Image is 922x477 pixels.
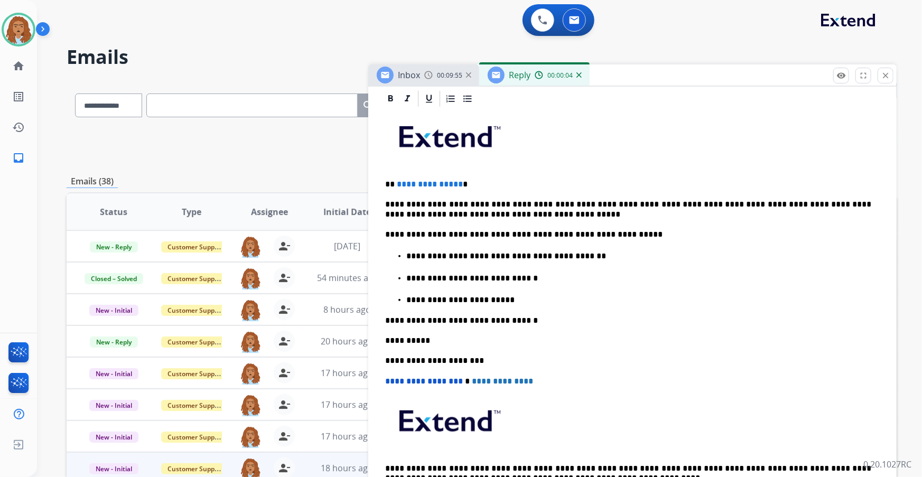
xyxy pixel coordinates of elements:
span: Closed – Solved [85,273,143,284]
mat-icon: person_remove [278,462,291,474]
mat-icon: person_remove [278,303,291,316]
img: agent-avatar [240,299,261,321]
span: 00:09:55 [437,71,462,80]
span: 18 hours ago [321,462,373,474]
h2: Emails [67,46,897,68]
span: New - Reply [90,241,138,252]
span: Status [100,205,127,218]
div: Underline [421,91,437,107]
mat-icon: person_remove [278,240,291,252]
span: 54 minutes ago [317,272,378,284]
img: agent-avatar [240,331,261,353]
p: 0.20.1027RC [863,458,911,471]
span: Inbox [398,69,420,81]
span: 17 hours ago [321,399,373,410]
mat-icon: person_remove [278,398,291,411]
mat-icon: inbox [12,152,25,164]
p: Emails (38) [67,175,118,188]
img: agent-avatar [240,267,261,289]
mat-icon: remove_red_eye [836,71,846,80]
span: 17 hours ago [321,367,373,379]
div: Italic [399,91,415,107]
span: Customer Support [161,336,230,348]
span: 8 hours ago [323,304,371,315]
img: agent-avatar [240,236,261,258]
mat-icon: person_remove [278,367,291,379]
img: agent-avatar [240,362,261,385]
mat-icon: search [362,99,375,112]
span: 20 hours ago [321,335,373,347]
mat-icon: history [12,121,25,134]
span: New - Reply [90,336,138,348]
span: Type [182,205,201,218]
span: Initial Date [323,205,371,218]
span: Reply [509,69,530,81]
mat-icon: fullscreen [859,71,868,80]
span: New - Initial [89,400,138,411]
mat-icon: list_alt [12,90,25,103]
mat-icon: person_remove [278,272,291,284]
div: Bold [383,91,398,107]
span: New - Initial [89,305,138,316]
span: Customer Support [161,273,230,284]
span: New - Initial [89,432,138,443]
img: agent-avatar [240,426,261,448]
mat-icon: close [881,71,890,80]
span: Customer Support [161,400,230,411]
span: 17 hours ago [321,431,373,442]
span: Customer Support [161,368,230,379]
span: Customer Support [161,432,230,443]
span: [DATE] [334,240,360,252]
span: New - Initial [89,463,138,474]
mat-icon: home [12,60,25,72]
span: Customer Support [161,463,230,474]
img: agent-avatar [240,394,261,416]
span: Assignee [251,205,288,218]
div: Ordered List [443,91,459,107]
span: Customer Support [161,305,230,316]
mat-icon: person_remove [278,430,291,443]
span: New - Initial [89,368,138,379]
mat-icon: person_remove [278,335,291,348]
span: 00:00:04 [547,71,573,80]
div: Bullet List [460,91,476,107]
span: Customer Support [161,241,230,252]
img: avatar [4,15,33,44]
